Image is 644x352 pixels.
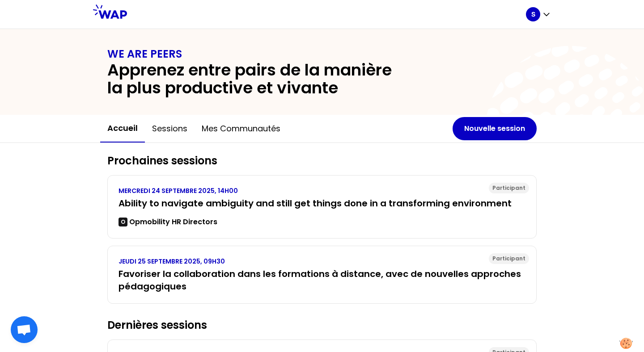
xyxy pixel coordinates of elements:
[119,186,525,227] a: MERCREDI 24 SEPTEMBRE 2025, 14H00Ability to navigate ambiguity and still get things done in a tra...
[526,7,551,21] button: S
[121,218,125,226] p: O
[119,257,525,266] p: JEUDI 25 SEPTEMBRE 2025, 09H30
[195,115,288,142] button: Mes communautés
[119,197,525,210] h3: Ability to navigate ambiguity and still get things done in a transforming environment
[11,316,38,343] div: Open chat
[489,183,529,193] div: Participant
[453,117,537,140] button: Nouvelle session
[145,115,195,142] button: Sessions
[119,186,525,195] p: MERCREDI 24 SEPTEMBRE 2025, 14H00
[531,10,535,19] p: S
[107,61,408,97] h2: Apprenez entre pairs de la manière la plus productive et vivante
[100,115,145,142] button: Accueil
[129,217,217,227] p: Opmobility HR Directors
[119,268,525,293] h3: Favoriser la collaboration dans les formations à distance, avec de nouvelles approches pédagogiques
[107,318,537,332] h2: Dernières sessions
[489,253,529,264] div: Participant
[119,257,525,293] a: JEUDI 25 SEPTEMBRE 2025, 09H30Favoriser la collaboration dans les formations à distance, avec de ...
[107,154,537,168] h2: Prochaines sessions
[107,47,537,61] h1: WE ARE PEERS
